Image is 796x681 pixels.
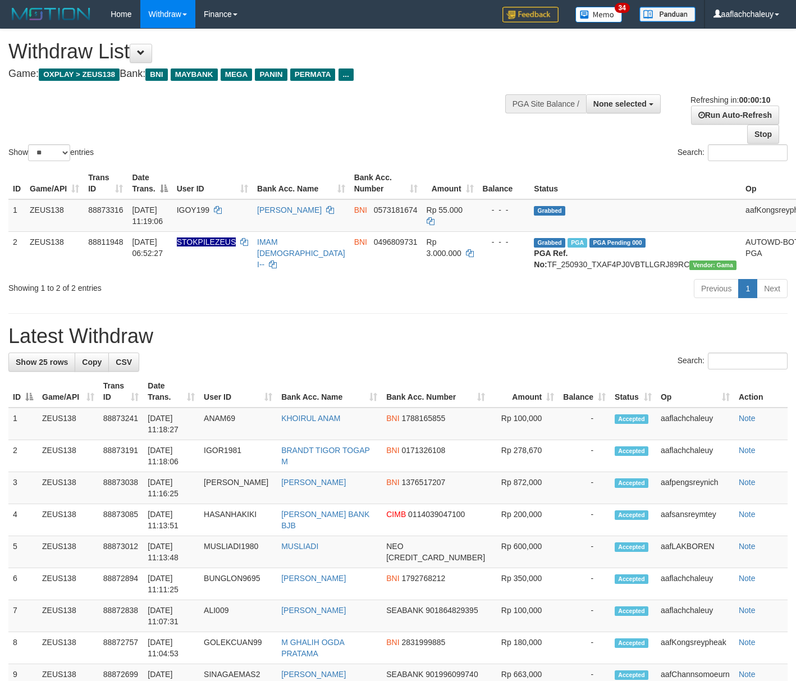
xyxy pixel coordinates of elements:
th: Game/API: activate to sort column ascending [38,376,99,408]
td: - [559,568,610,600]
td: 88873191 [99,440,144,472]
td: ANAM69 [199,408,277,440]
td: - [559,504,610,536]
a: Note [739,638,756,647]
th: Balance: activate to sort column ascending [559,376,610,408]
span: Accepted [615,574,648,584]
th: Bank Acc. Name: activate to sort column ascending [253,167,350,199]
span: Copy 5859457168856576 to clipboard [386,553,485,562]
td: [DATE] 11:07:31 [143,600,199,632]
td: 88872757 [99,632,144,664]
td: MUSLIADI1980 [199,536,277,568]
a: Note [739,478,756,487]
td: 88873241 [99,408,144,440]
span: Accepted [615,638,648,648]
select: Showentries [28,144,70,161]
span: 88873316 [88,205,123,214]
span: SEABANK [386,606,423,615]
td: 7 [8,600,38,632]
td: Rp 180,000 [490,632,559,664]
th: User ID: activate to sort column ascending [172,167,253,199]
td: 88873085 [99,504,144,536]
th: Op: activate to sort column ascending [656,376,734,408]
td: 8 [8,632,38,664]
a: [PERSON_NAME] BANK BJB [281,510,369,530]
td: - [559,440,610,472]
td: 2 [8,231,25,275]
a: [PERSON_NAME] [281,574,346,583]
span: Copy 1792768212 to clipboard [401,574,445,583]
td: BUNGLON9695 [199,568,277,600]
span: Accepted [615,478,648,488]
td: [DATE] 11:04:53 [143,632,199,664]
span: 88811948 [88,237,123,246]
button: None selected [586,94,661,113]
th: Action [734,376,788,408]
img: panduan.png [639,7,696,22]
th: ID: activate to sort column descending [8,376,38,408]
td: ZEUS138 [38,600,99,632]
a: BRANDT TIGOR TOGAP M [281,446,369,466]
span: PERMATA [290,68,336,81]
a: CSV [108,353,139,372]
td: ZEUS138 [38,440,99,472]
span: Grabbed [534,238,565,248]
span: BNI [386,574,399,583]
span: PGA Pending [589,238,646,248]
td: ZEUS138 [25,199,84,232]
span: BNI [354,205,367,214]
label: Show entries [8,144,94,161]
span: Rp 55.000 [427,205,463,214]
a: Previous [694,279,739,298]
span: Rp 3.000.000 [427,237,461,258]
td: ALI009 [199,600,277,632]
span: ... [338,68,354,81]
td: 5 [8,536,38,568]
td: aafKongsreypheak [656,632,734,664]
td: Rp 200,000 [490,504,559,536]
span: PANIN [255,68,287,81]
td: 88873012 [99,536,144,568]
th: ID [8,167,25,199]
td: aaflachchaleuy [656,440,734,472]
span: Copy 0496809731 to clipboard [374,237,418,246]
th: Trans ID: activate to sort column ascending [99,376,144,408]
th: Trans ID: activate to sort column ascending [84,167,127,199]
span: Accepted [615,446,648,456]
span: Copy 0171326108 to clipboard [401,446,445,455]
a: Show 25 rows [8,353,75,372]
td: Rp 600,000 [490,536,559,568]
td: [DATE] 11:13:51 [143,504,199,536]
td: [DATE] 11:18:06 [143,440,199,472]
span: Copy 0114039047100 to clipboard [408,510,465,519]
input: Search: [708,353,788,369]
td: ZEUS138 [38,472,99,504]
span: MEGA [221,68,253,81]
td: aafsansreymtey [656,504,734,536]
label: Search: [678,144,788,161]
td: 3 [8,472,38,504]
span: Refreshing in: [690,95,770,104]
td: 2 [8,440,38,472]
span: CSV [116,358,132,367]
td: 88872838 [99,600,144,632]
td: aaflachchaleuy [656,408,734,440]
a: Note [739,574,756,583]
span: CIMB [386,510,406,519]
td: 88872894 [99,568,144,600]
td: - [559,536,610,568]
a: [PERSON_NAME] [281,670,346,679]
td: [DATE] 11:16:25 [143,472,199,504]
span: BNI [386,638,399,647]
a: M GHALIH OGDA PRATAMA [281,638,344,658]
span: BNI [145,68,167,81]
span: Copy 1788165855 to clipboard [401,414,445,423]
b: PGA Ref. No: [534,249,568,269]
td: [DATE] 11:13:48 [143,536,199,568]
td: - [559,600,610,632]
a: Note [739,414,756,423]
a: 1 [738,279,757,298]
span: Copy 901864829395 to clipboard [426,606,478,615]
td: - [559,408,610,440]
td: Rp 350,000 [490,568,559,600]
